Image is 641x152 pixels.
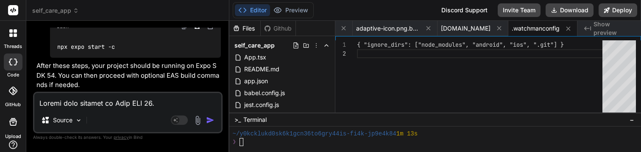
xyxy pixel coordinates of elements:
[441,24,491,33] span: [DOMAIN_NAME]
[75,117,82,124] img: Pick Models
[206,116,215,124] img: icon
[396,130,418,138] span: 1m 13s
[512,24,560,33] span: .watchmanconfig
[234,115,241,124] span: >_
[243,112,278,122] span: jest.setup.js
[243,115,267,124] span: Terminal
[546,3,594,17] button: Download
[243,52,267,62] span: App.tsx
[5,101,21,108] label: GitHub
[357,41,527,48] span: { "ignore_dirs": ["node_modules", "android", "ios"
[270,4,312,16] button: Preview
[599,3,637,17] button: Deploy
[594,20,634,37] span: Show preview
[235,4,270,16] button: Editor
[7,71,19,79] label: code
[229,24,260,33] div: Files
[4,43,22,50] label: threads
[114,135,129,140] span: privacy
[335,40,346,49] div: 1
[527,41,564,48] span: , ".git"] }
[234,41,275,50] span: self_care_app
[233,130,396,138] span: ~/y0kcklukd0sk6k1gcn36to6gry44is-fi4k-jp9e4k84
[628,113,636,127] button: −
[356,24,420,33] span: adaptive-icon.png.base64
[36,61,221,90] p: After these steps, your project should be running on Expo SDK 54. You can then proceed with optio...
[243,64,280,74] span: README.md
[243,88,286,98] span: babel.config.js
[193,115,203,125] img: attachment
[233,138,236,146] span: ❯
[261,24,295,33] div: Github
[243,100,280,110] span: jest.config.js
[5,133,21,140] label: Upload
[335,49,346,58] div: 2
[243,76,269,86] span: app.json
[32,6,79,15] span: self_care_app
[498,3,541,17] button: Invite Team
[33,133,223,141] p: Always double-check its answers. Your in Bind
[630,115,634,124] span: −
[57,42,116,51] code: npx expo start -c
[436,3,493,17] div: Discord Support
[53,116,72,124] p: Source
